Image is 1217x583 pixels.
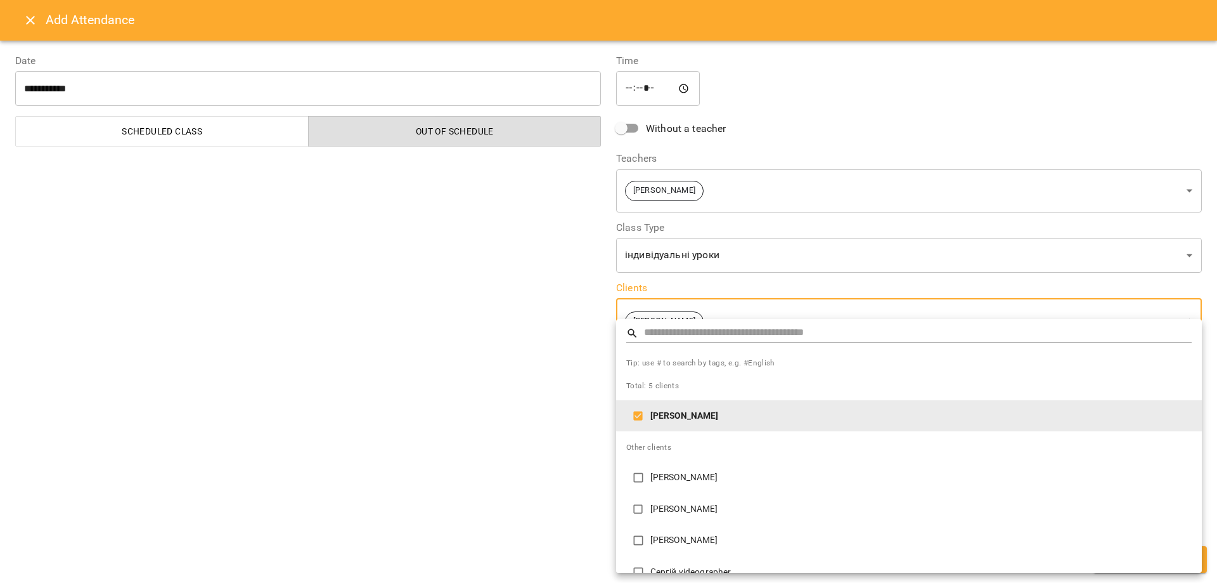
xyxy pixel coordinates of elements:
[650,471,1192,484] p: [PERSON_NAME]
[626,381,679,390] span: Total: 5 clients
[626,357,1192,370] span: Tip: use # to search by tags, e.g. #English
[650,534,1192,547] p: [PERSON_NAME]
[626,443,671,452] span: Other clients
[650,410,1192,423] p: [PERSON_NAME]
[650,503,1192,516] p: [PERSON_NAME]
[650,566,1192,579] p: Сергій videographer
